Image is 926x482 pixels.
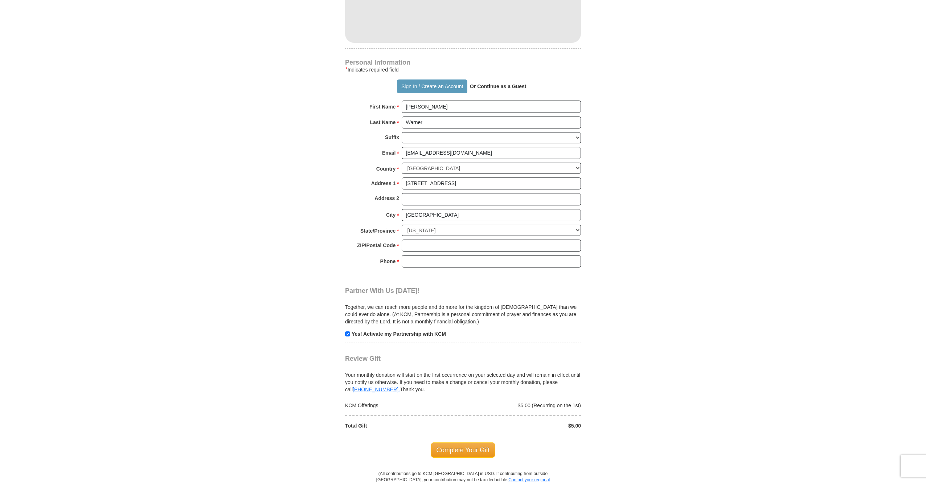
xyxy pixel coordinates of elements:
strong: First Name [369,102,396,112]
strong: Or Continue as a Guest [470,83,526,89]
strong: Address 2 [374,193,399,203]
strong: Last Name [370,117,396,127]
div: $5.00 [463,422,585,429]
button: Sign In / Create an Account [397,79,467,93]
span: Review Gift [345,355,381,362]
a: [PHONE_NUMBER]. [353,387,400,392]
strong: Phone [380,256,396,266]
strong: Email [382,148,396,158]
div: KCM Offerings [341,402,463,409]
span: $5.00 (Recurring on the 1st) [518,403,581,408]
h4: Personal Information [345,60,581,65]
span: Complete Your Gift [431,442,495,458]
strong: Address 1 [371,178,396,188]
strong: Yes! Activate my Partnership with KCM [352,331,446,337]
div: Indicates required field [345,65,581,74]
span: Partner With Us [DATE]! [345,287,420,294]
strong: Country [376,164,396,174]
strong: State/Province [360,226,396,236]
div: Total Gift [341,422,463,429]
div: Your monthly donation will start on the first occurrence on your selected day and will remain in ... [345,363,581,393]
strong: Suffix [385,132,399,142]
p: Together, we can reach more people and do more for the kingdom of [DEMOGRAPHIC_DATA] than we coul... [345,303,581,325]
strong: ZIP/Postal Code [357,240,396,250]
strong: City [386,210,396,220]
